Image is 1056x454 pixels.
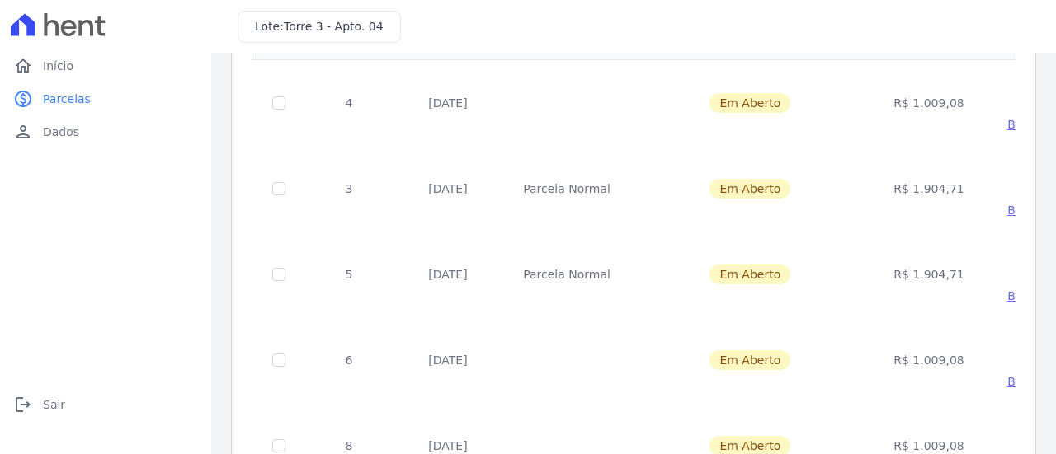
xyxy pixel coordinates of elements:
span: Em Aberto [709,179,790,199]
td: 4 [305,59,393,146]
span: Sair [43,396,65,413]
td: R$ 1.904,71 [870,232,988,317]
span: Início [43,58,73,74]
td: 6 [305,317,393,403]
i: person [13,122,33,142]
i: paid [13,89,33,109]
td: 3 [305,146,393,232]
span: Parcelas [43,91,91,107]
h3: Lote: [255,18,384,35]
td: Parcela Normal [503,146,630,232]
i: home [13,56,33,76]
span: Dados [43,124,79,140]
span: Em Aberto [709,93,790,113]
td: R$ 1.009,08 [870,59,988,146]
span: Em Aberto [709,264,790,284]
td: R$ 1.009,08 [870,317,988,403]
span: Em Aberto [709,350,790,370]
td: [DATE] [393,232,503,317]
span: Torre 3 - Apto. 04 [284,20,384,33]
a: logoutSair [7,388,205,421]
i: logout [13,395,33,414]
a: personDados [7,115,205,148]
td: [DATE] [393,146,503,232]
a: homeInício [7,49,205,82]
td: 5 [305,232,393,317]
td: [DATE] [393,317,503,403]
td: [DATE] [393,59,503,146]
a: paidParcelas [7,82,205,115]
td: R$ 1.904,71 [870,146,988,232]
td: Parcela Normal [503,232,630,317]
